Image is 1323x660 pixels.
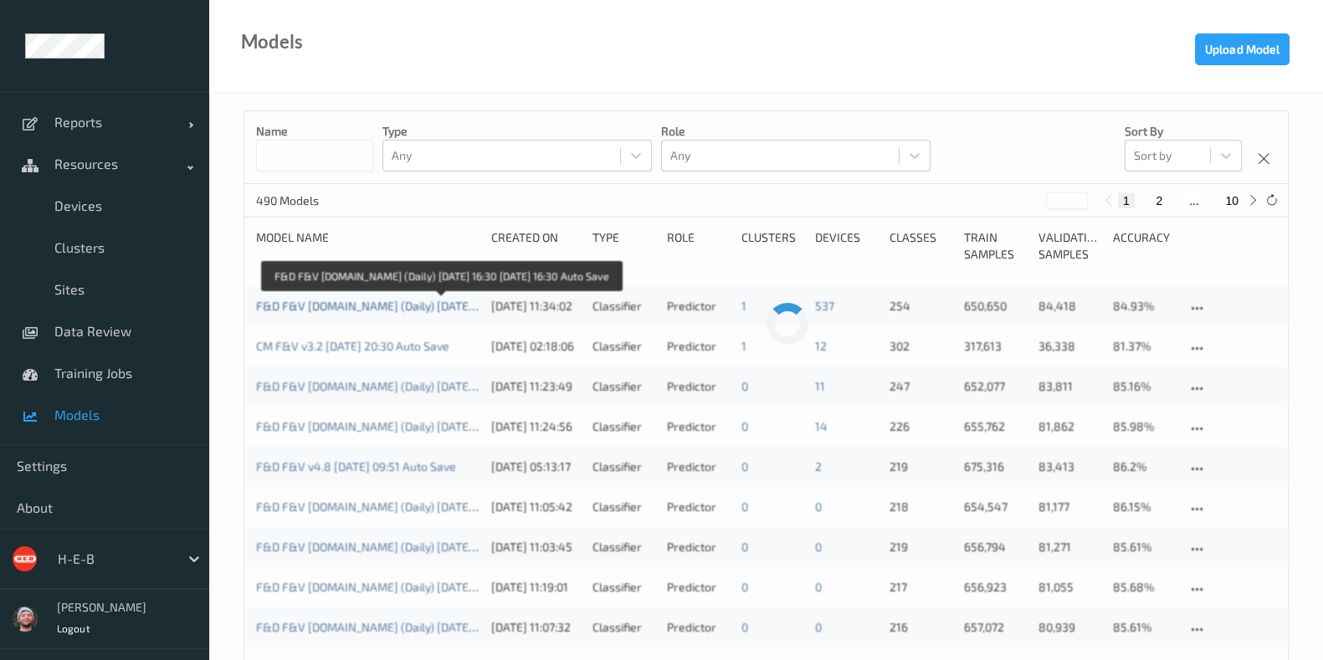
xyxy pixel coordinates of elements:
[1195,33,1290,65] button: Upload Model
[1038,619,1101,636] p: 80,939
[741,580,747,594] a: 0
[815,540,822,554] a: 0
[964,458,1027,475] p: 675,316
[1112,418,1175,435] p: 85.98%
[661,123,931,140] p: Role
[491,378,581,395] div: [DATE] 11:23:49
[815,580,822,594] a: 0
[1038,539,1101,555] p: 81,271
[1220,193,1244,208] button: 10
[964,298,1027,315] p: 650,650
[1112,229,1175,263] div: Accuracy
[815,339,827,353] a: 12
[1038,298,1101,315] p: 84,418
[491,229,581,263] div: Created On
[1038,229,1101,263] div: Validation Samples
[1112,499,1175,515] p: 86.15%
[667,539,730,555] div: Predictor
[1112,338,1175,355] p: 81.37%
[964,338,1027,355] p: 317,613
[890,298,952,315] p: 254
[592,579,655,596] div: Classifier
[741,459,747,473] a: 0
[1038,378,1101,395] p: 83,811
[890,378,952,395] p: 247
[890,499,952,515] p: 218
[1038,418,1101,435] p: 81,862
[667,579,730,596] div: Predictor
[667,458,730,475] div: Predictor
[815,620,822,634] a: 0
[890,579,952,596] p: 217
[1112,378,1175,395] p: 85.16%
[592,619,655,636] div: Classifier
[815,419,828,433] a: 14
[256,229,479,263] div: Model Name
[1184,193,1204,208] button: ...
[667,499,730,515] div: Predictor
[256,339,449,353] a: CM F&V v3.2 [DATE] 20:30 Auto Save
[256,499,628,514] a: F&D F&V [DOMAIN_NAME] (Daily) [DATE] 16:30 [DATE] 16:30 Auto Save
[890,338,952,355] p: 302
[491,418,581,435] div: [DATE] 11:24:56
[667,229,730,263] div: Role
[592,499,655,515] div: Classifier
[592,338,655,355] div: Classifier
[1118,193,1135,208] button: 1
[890,539,952,555] p: 219
[491,619,581,636] div: [DATE] 11:07:32
[741,299,746,313] a: 1
[1112,458,1175,475] p: 86.2%
[964,619,1027,636] p: 657,072
[741,339,746,353] a: 1
[592,298,655,315] div: Classifier
[592,378,655,395] div: Classifier
[815,229,878,263] div: devices
[1112,539,1175,555] p: 85.61%
[815,299,834,313] a: 537
[491,499,581,515] div: [DATE] 11:05:42
[964,499,1027,515] p: 654,547
[256,123,373,140] p: Name
[592,458,655,475] div: Classifier
[1038,579,1101,596] p: 81,055
[491,539,581,555] div: [DATE] 11:03:45
[667,298,730,315] div: Predictor
[741,379,747,393] a: 0
[256,459,456,473] a: F&D F&V v4.8 [DATE] 09:51 Auto Save
[241,33,303,50] div: Models
[1112,298,1175,315] p: 84.93%
[1151,193,1167,208] button: 2
[964,579,1027,596] p: 656,923
[964,539,1027,555] p: 656,794
[890,458,952,475] p: 219
[256,620,628,634] a: F&D F&V [DOMAIN_NAME] (Daily) [DATE] 16:30 [DATE] 16:30 Auto Save
[256,379,628,393] a: F&D F&V [DOMAIN_NAME] (Daily) [DATE] 16:30 [DATE] 16:30 Auto Save
[592,418,655,435] div: Classifier
[1038,338,1101,355] p: 36,338
[1112,579,1175,596] p: 85.68%
[1038,499,1101,515] p: 81,177
[890,229,952,263] div: Classes
[741,540,747,554] a: 0
[741,419,747,433] a: 0
[741,499,747,514] a: 0
[667,418,730,435] div: Predictor
[964,229,1027,263] div: Train Samples
[592,229,655,263] div: Type
[256,192,382,209] p: 490 Models
[592,539,655,555] div: Classifier
[741,229,803,263] div: clusters
[741,620,747,634] a: 0
[256,580,628,594] a: F&D F&V [DOMAIN_NAME] (Daily) [DATE] 16:30 [DATE] 16:30 Auto Save
[1125,123,1242,140] p: Sort by
[964,418,1027,435] p: 655,762
[1112,619,1175,636] p: 85.61%
[890,418,952,435] p: 226
[815,379,825,393] a: 11
[815,499,822,514] a: 0
[667,619,730,636] div: Predictor
[1038,458,1101,475] p: 83,413
[491,458,581,475] div: [DATE] 05:13:17
[890,619,952,636] p: 216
